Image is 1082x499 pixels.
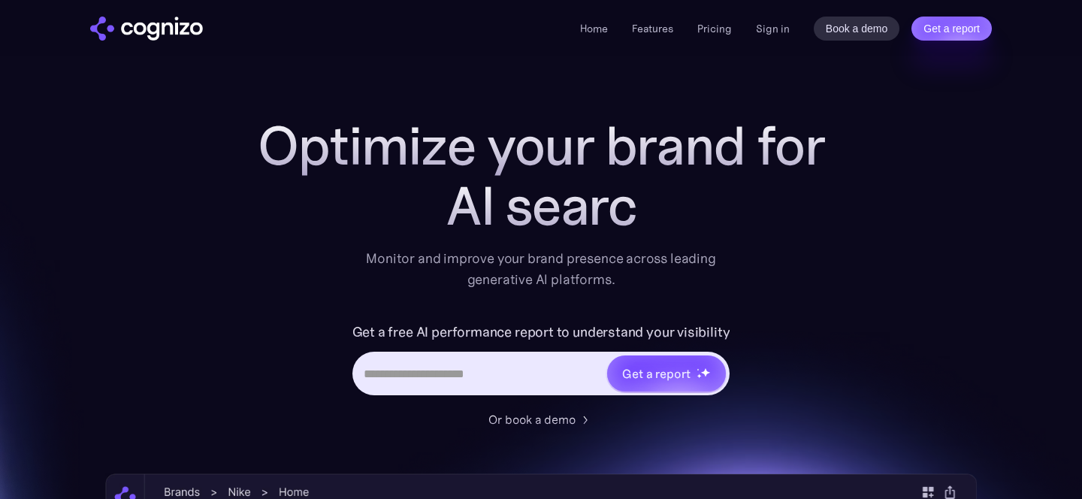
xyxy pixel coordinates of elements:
a: Book a demo [814,17,900,41]
div: Monitor and improve your brand presence across leading generative AI platforms. [356,248,726,290]
a: Get a report [911,17,992,41]
div: Get a report [622,364,690,383]
form: Hero URL Input Form [352,320,730,403]
img: star [697,368,699,370]
img: star [697,373,702,379]
img: star [700,367,710,377]
a: Get a reportstarstarstar [606,354,727,393]
a: Pricing [697,22,732,35]
a: Sign in [756,20,790,38]
div: Or book a demo [488,410,576,428]
a: home [90,17,203,41]
div: AI searc [240,176,842,236]
h1: Optimize your brand for [240,116,842,176]
img: cognizo logo [90,17,203,41]
a: Home [580,22,608,35]
a: Features [632,22,673,35]
label: Get a free AI performance report to understand your visibility [352,320,730,344]
a: Or book a demo [488,410,594,428]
